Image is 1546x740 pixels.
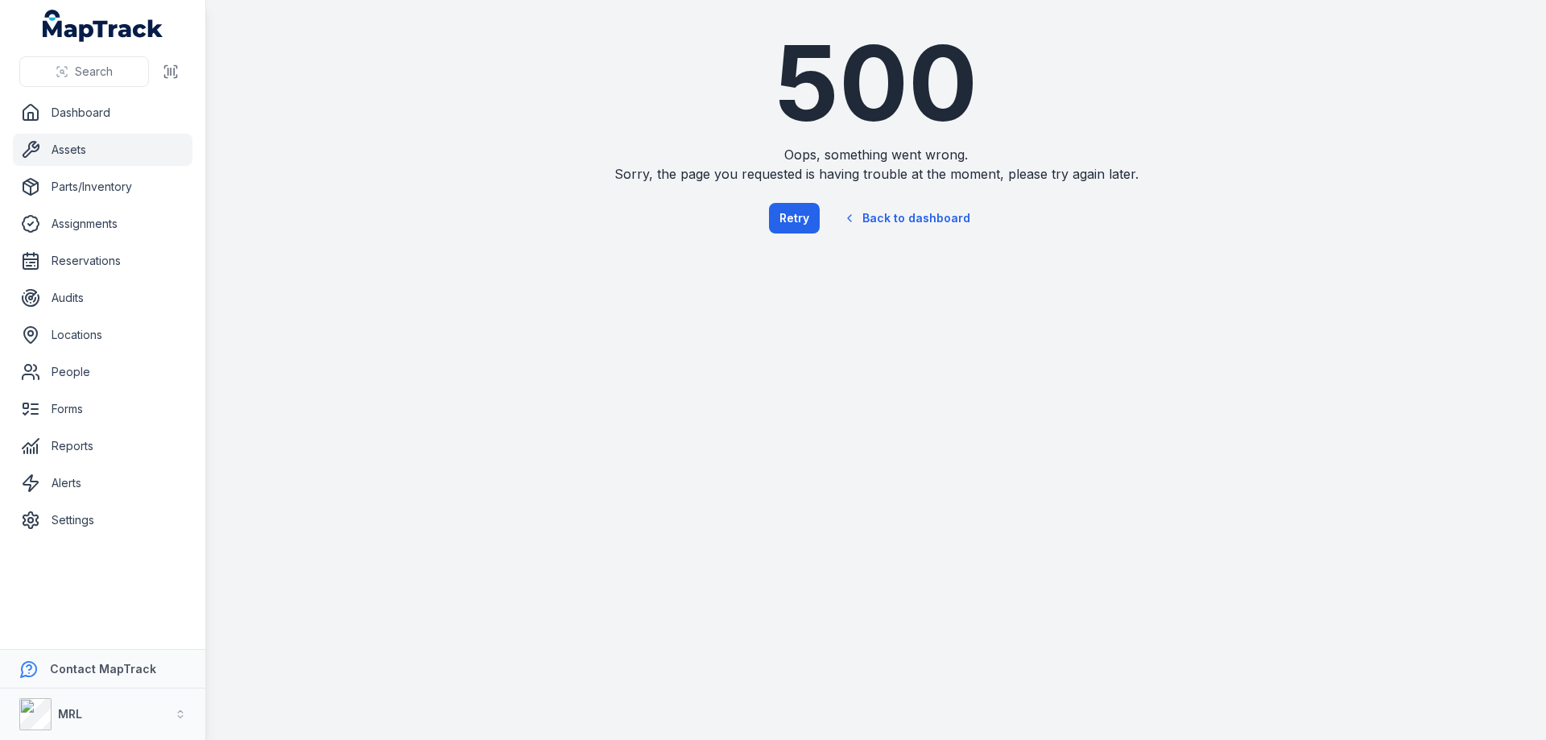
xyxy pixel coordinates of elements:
[13,467,192,499] a: Alerts
[13,319,192,351] a: Locations
[13,245,192,277] a: Reservations
[580,164,1172,184] span: Sorry, the page you requested is having trouble at the moment, please try again later.
[13,208,192,240] a: Assignments
[769,203,820,234] button: Retry
[43,10,163,42] a: MapTrack
[13,134,192,166] a: Assets
[580,145,1172,164] span: Oops, something went wrong.
[580,32,1172,135] h1: 500
[58,707,82,721] strong: MRL
[829,200,984,237] a: Back to dashboard
[19,56,149,87] button: Search
[75,64,113,80] span: Search
[13,393,192,425] a: Forms
[50,662,156,676] strong: Contact MapTrack
[13,504,192,536] a: Settings
[13,430,192,462] a: Reports
[13,97,192,129] a: Dashboard
[13,282,192,314] a: Audits
[13,171,192,203] a: Parts/Inventory
[13,356,192,388] a: People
